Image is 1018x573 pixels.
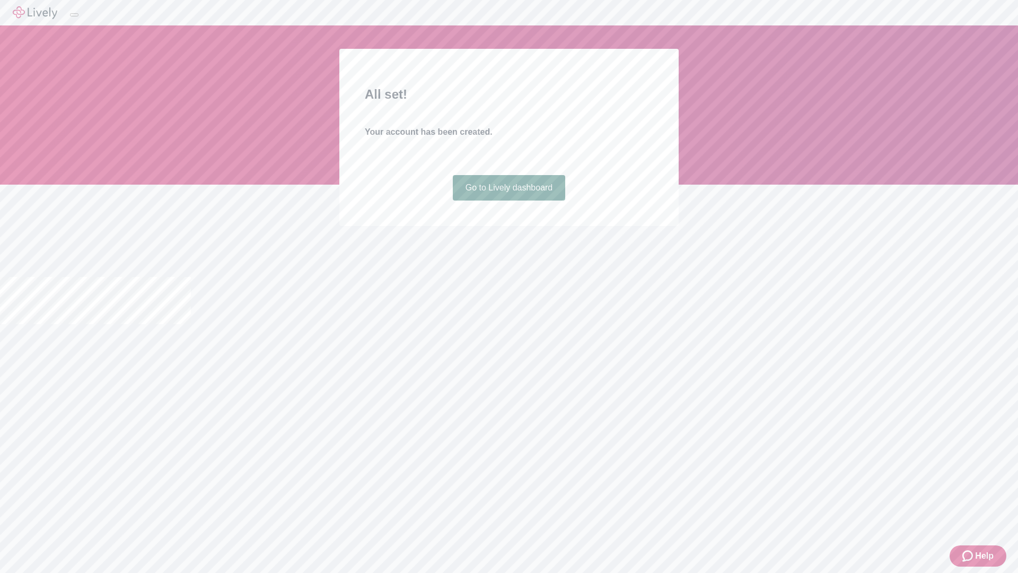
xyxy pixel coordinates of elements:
[70,13,78,16] button: Log out
[365,85,653,104] h2: All set!
[950,545,1006,567] button: Zendesk support iconHelp
[453,175,566,201] a: Go to Lively dashboard
[13,6,57,19] img: Lively
[975,550,994,562] span: Help
[962,550,975,562] svg: Zendesk support icon
[365,126,653,138] h4: Your account has been created.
